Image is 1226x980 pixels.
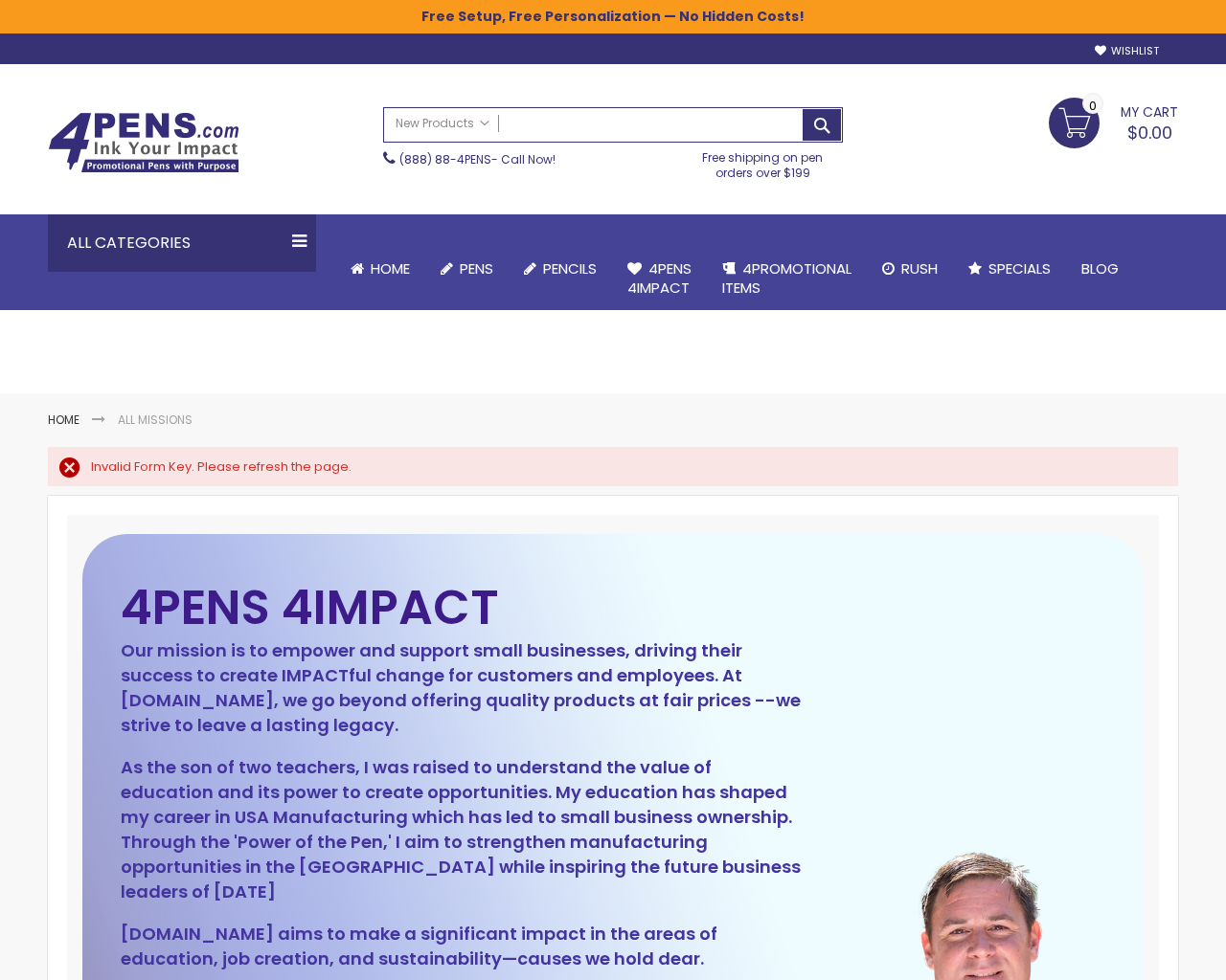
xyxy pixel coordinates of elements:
[509,248,612,290] a: Pencils
[953,248,1066,290] a: Specials
[91,458,1159,476] div: Invalid Form Key. Please refresh the page.
[48,214,316,272] div: All Categories
[543,258,597,278] span: Pencils
[901,258,938,278] span: Rush
[384,108,499,140] a: New Products
[48,412,79,428] a: Home
[1095,44,1159,58] a: Wishlist
[425,248,509,290] a: Pens
[48,112,239,173] img: 4Pens Custom Pens and Promotional Products
[399,151,491,167] a: (888) 88-4PENS
[1089,97,1097,115] span: 0
[121,591,803,624] h2: 4PENS 4IMPACT
[988,258,1051,278] span: Specials
[335,248,425,290] a: Home
[612,248,707,310] a: 4Pens4impact
[867,248,953,290] a: Rush
[1127,121,1172,145] span: $0.00
[371,258,410,278] span: Home
[1081,258,1119,278] span: Blog
[118,412,193,428] strong: All Missions
[707,248,867,310] a: 4PROMOTIONALITEMS
[627,258,692,298] span: 4Pens 4impact
[1066,248,1134,290] a: Blog
[722,258,851,298] span: 4PROMOTIONAL ITEMS
[121,922,803,971] p: [DOMAIN_NAME] aims to make a significant impact in the areas of education, job creation, and sust...
[394,116,489,131] span: New Products
[121,638,803,738] p: Our mission is to empower and support small businesses, driving their success to create IMPACTful...
[399,151,556,167] span: - Call Now!
[460,258,493,278] span: Pens
[121,755,803,904] p: As the son of two teachers, I was raised to understand the value of education and its power to cr...
[683,143,844,181] div: Free shipping on pen orders over $199
[1049,98,1178,145] a: $0.00 0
